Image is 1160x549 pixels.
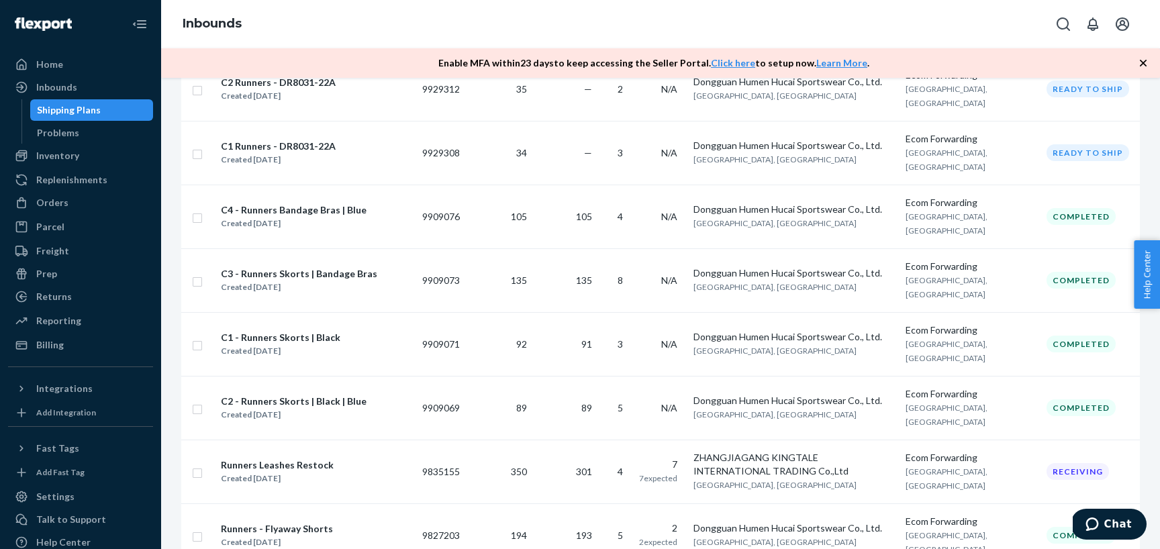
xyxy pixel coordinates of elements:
[36,81,77,94] div: Inbounds
[906,260,1036,273] div: Ecom Forwarding
[906,387,1036,401] div: Ecom Forwarding
[906,323,1036,337] div: Ecom Forwarding
[36,290,72,303] div: Returns
[576,211,592,222] span: 105
[8,509,153,530] button: Talk to Support
[1109,11,1136,38] button: Open account menu
[221,344,340,358] div: Created [DATE]
[1047,144,1129,161] div: Ready to ship
[221,203,367,217] div: C4 - Runners Bandage Bras | Blue
[618,402,623,413] span: 5
[438,56,869,70] p: Enable MFA within 23 days to keep accessing the Seller Portal. to setup now. .
[417,440,465,503] td: 9835155
[36,267,57,281] div: Prep
[221,140,336,153] div: C1 Runners - DR8031-22A
[693,409,857,419] span: [GEOGRAPHIC_DATA], [GEOGRAPHIC_DATA]
[693,537,857,547] span: [GEOGRAPHIC_DATA], [GEOGRAPHIC_DATA]
[906,275,987,299] span: [GEOGRAPHIC_DATA], [GEOGRAPHIC_DATA]
[30,99,154,121] a: Shipping Plans
[906,132,1036,146] div: Ecom Forwarding
[8,263,153,285] a: Prep
[576,466,592,477] span: 301
[221,331,340,344] div: C1 - Runners Skorts | Black
[618,338,623,350] span: 3
[693,75,895,89] div: Dongguan Humen Hucai Sportswear Co., Ltd.
[1047,336,1116,352] div: Completed
[417,121,465,185] td: 9929308
[8,192,153,213] a: Orders
[816,57,867,68] a: Learn More
[221,536,333,549] div: Created [DATE]
[221,395,367,408] div: C2 - Runners Skorts | Black | Blue
[693,91,857,101] span: [GEOGRAPHIC_DATA], [GEOGRAPHIC_DATA]
[36,244,69,258] div: Freight
[8,169,153,191] a: Replenishments
[8,334,153,356] a: Billing
[906,339,987,363] span: [GEOGRAPHIC_DATA], [GEOGRAPHIC_DATA]
[693,282,857,292] span: [GEOGRAPHIC_DATA], [GEOGRAPHIC_DATA]
[221,281,377,294] div: Created [DATE]
[417,312,465,376] td: 9909071
[581,338,592,350] span: 91
[639,537,677,547] span: 2 expected
[576,274,592,286] span: 135
[8,310,153,332] a: Reporting
[1047,399,1116,416] div: Completed
[618,466,623,477] span: 4
[693,394,895,407] div: Dongguan Humen Hucai Sportswear Co., Ltd.
[36,490,75,503] div: Settings
[8,216,153,238] a: Parcel
[172,5,252,44] ol: breadcrumbs
[618,147,623,158] span: 3
[8,240,153,262] a: Freight
[693,480,857,490] span: [GEOGRAPHIC_DATA], [GEOGRAPHIC_DATA]
[37,103,101,117] div: Shipping Plans
[693,346,857,356] span: [GEOGRAPHIC_DATA], [GEOGRAPHIC_DATA]
[36,58,63,71] div: Home
[183,16,242,31] a: Inbounds
[661,83,677,95] span: N/A
[584,83,592,95] span: —
[8,77,153,98] a: Inbounds
[639,473,677,483] span: 7 expected
[1050,11,1077,38] button: Open Search Box
[693,266,895,280] div: Dongguan Humen Hucai Sportswear Co., Ltd.
[906,196,1036,209] div: Ecom Forwarding
[693,203,895,216] div: Dongguan Humen Hucai Sportswear Co., Ltd.
[8,378,153,399] button: Integrations
[36,407,96,418] div: Add Integration
[693,218,857,228] span: [GEOGRAPHIC_DATA], [GEOGRAPHIC_DATA]
[693,330,895,344] div: Dongguan Humen Hucai Sportswear Co., Ltd.
[221,217,367,230] div: Created [DATE]
[37,126,79,140] div: Problems
[221,408,367,421] div: Created [DATE]
[661,274,677,286] span: N/A
[36,196,68,209] div: Orders
[516,147,527,158] span: 34
[661,147,677,158] span: N/A
[36,466,85,478] div: Add Fast Tag
[618,211,623,222] span: 4
[693,154,857,164] span: [GEOGRAPHIC_DATA], [GEOGRAPHIC_DATA]
[36,338,64,352] div: Billing
[906,211,987,236] span: [GEOGRAPHIC_DATA], [GEOGRAPHIC_DATA]
[1047,463,1109,480] div: Receiving
[36,314,81,328] div: Reporting
[516,83,527,95] span: 35
[8,145,153,166] a: Inventory
[36,220,64,234] div: Parcel
[221,153,336,166] div: Created [DATE]
[511,274,527,286] span: 135
[516,402,527,413] span: 89
[906,148,987,172] span: [GEOGRAPHIC_DATA], [GEOGRAPHIC_DATA]
[661,338,677,350] span: N/A
[1047,527,1116,544] div: Completed
[618,274,623,286] span: 8
[36,173,107,187] div: Replenishments
[8,464,153,481] a: Add Fast Tag
[618,530,623,541] span: 5
[711,57,755,68] a: Click here
[417,248,465,312] td: 9909073
[581,402,592,413] span: 89
[417,185,465,248] td: 9909076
